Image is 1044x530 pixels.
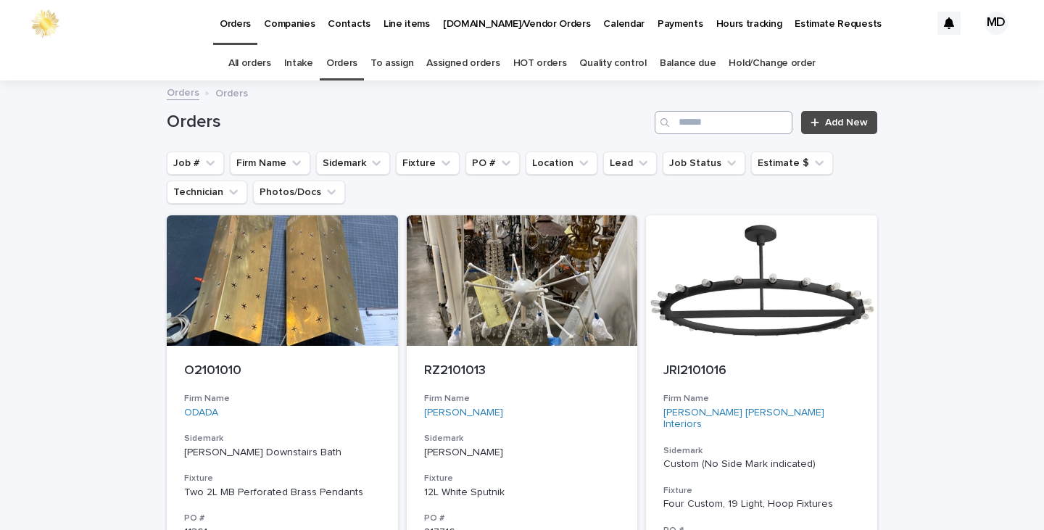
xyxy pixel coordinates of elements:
button: Firm Name [230,152,310,175]
button: Lead [603,152,657,175]
a: Orders [326,46,357,80]
span: Add New [825,117,868,128]
p: RZ2101013 [424,363,621,379]
h3: PO # [184,513,381,524]
a: ODADA [184,407,218,419]
p: Custom (No Side Mark indicated) [663,458,860,471]
a: [PERSON_NAME] [PERSON_NAME] Interiors [663,407,860,431]
a: Balance due [660,46,716,80]
h3: Firm Name [663,393,860,405]
h3: Fixture [184,473,381,484]
p: [PERSON_NAME] Downstairs Bath [184,447,381,459]
div: MD [985,12,1008,35]
button: PO # [465,152,520,175]
p: [PERSON_NAME] [424,447,621,459]
button: Sidemark [316,152,390,175]
p: Orders [215,84,248,100]
a: Quality control [579,46,646,80]
h3: Firm Name [184,393,381,405]
h3: Fixture [424,473,621,484]
button: Location [526,152,597,175]
a: Orders [167,83,199,100]
div: 12L White Sputnik [424,486,621,499]
button: Job Status [663,152,745,175]
p: O2101010 [184,363,381,379]
a: All orders [228,46,271,80]
h3: PO # [424,513,621,524]
button: Photos/Docs [253,181,345,204]
a: HOT orders [513,46,567,80]
button: Fixture [396,152,460,175]
a: Assigned orders [426,46,500,80]
div: Four Custom, 19 Light, Hoop Fixtures [663,498,860,510]
p: JRI2101016 [663,363,860,379]
h3: Sidemark [663,445,860,457]
button: Estimate $ [751,152,833,175]
input: Search [655,111,792,134]
h3: Firm Name [424,393,621,405]
a: Hold/Change order [729,46,816,80]
h3: Sidemark [424,433,621,444]
h3: Sidemark [184,433,381,444]
a: To assign [370,46,413,80]
h3: Fixture [663,485,860,497]
a: [PERSON_NAME] [424,407,503,419]
img: 0ffKfDbyRa2Iv8hnaAqg [29,9,61,38]
button: Technician [167,181,247,204]
a: Intake [284,46,313,80]
h1: Orders [167,112,649,133]
div: Two 2L MB Perforated Brass Pendants [184,486,381,499]
button: Job # [167,152,224,175]
a: Add New [801,111,877,134]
